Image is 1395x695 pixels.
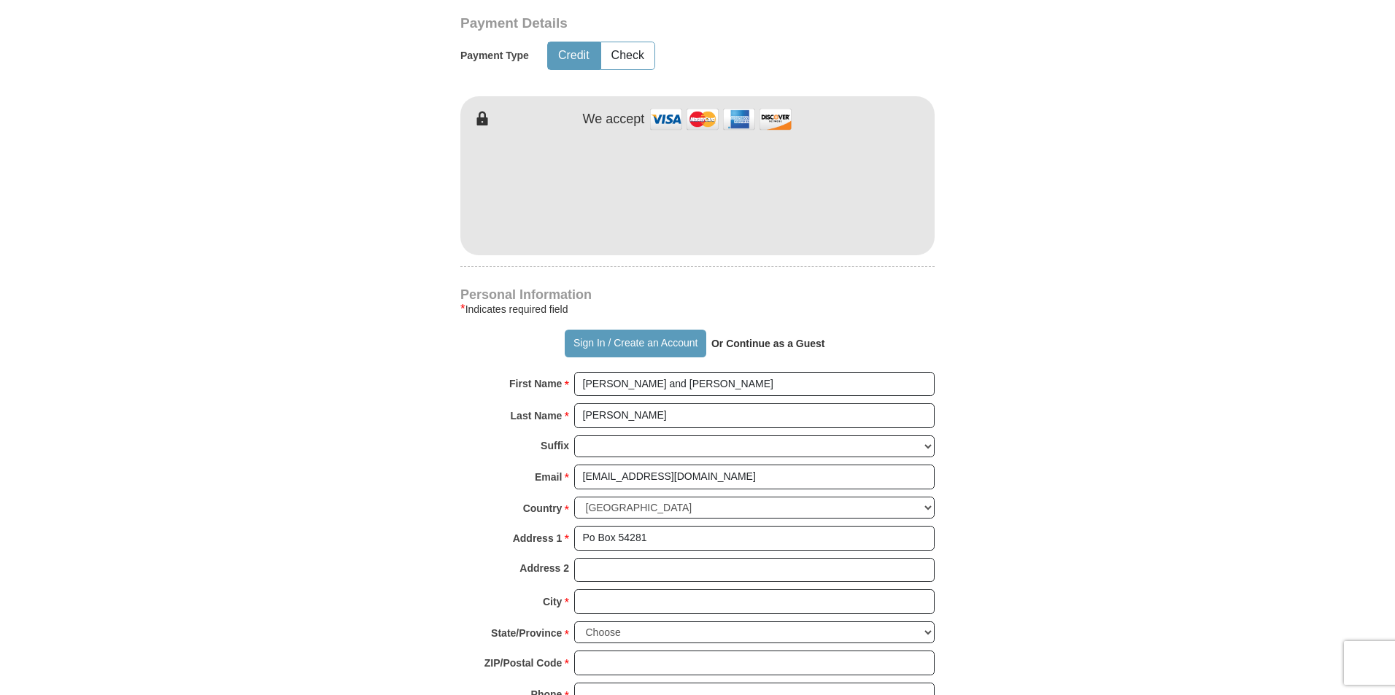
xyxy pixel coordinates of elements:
[548,42,600,69] button: Credit
[491,623,562,643] strong: State/Province
[511,405,563,426] strong: Last Name
[648,104,794,135] img: credit cards accepted
[460,289,935,300] h4: Personal Information
[523,498,563,519] strong: Country
[509,373,562,394] strong: First Name
[565,330,706,357] button: Sign In / Create an Account
[484,653,563,673] strong: ZIP/Postal Code
[583,112,645,128] h4: We accept
[543,591,562,612] strong: City
[535,467,562,487] strong: Email
[460,50,529,62] h5: Payment Type
[601,42,654,69] button: Check
[711,338,825,349] strong: Or Continue as a Guest
[460,300,935,318] div: Indicates required field
[519,558,569,578] strong: Address 2
[541,435,569,456] strong: Suffix
[460,15,832,32] h3: Payment Details
[513,528,563,548] strong: Address 1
